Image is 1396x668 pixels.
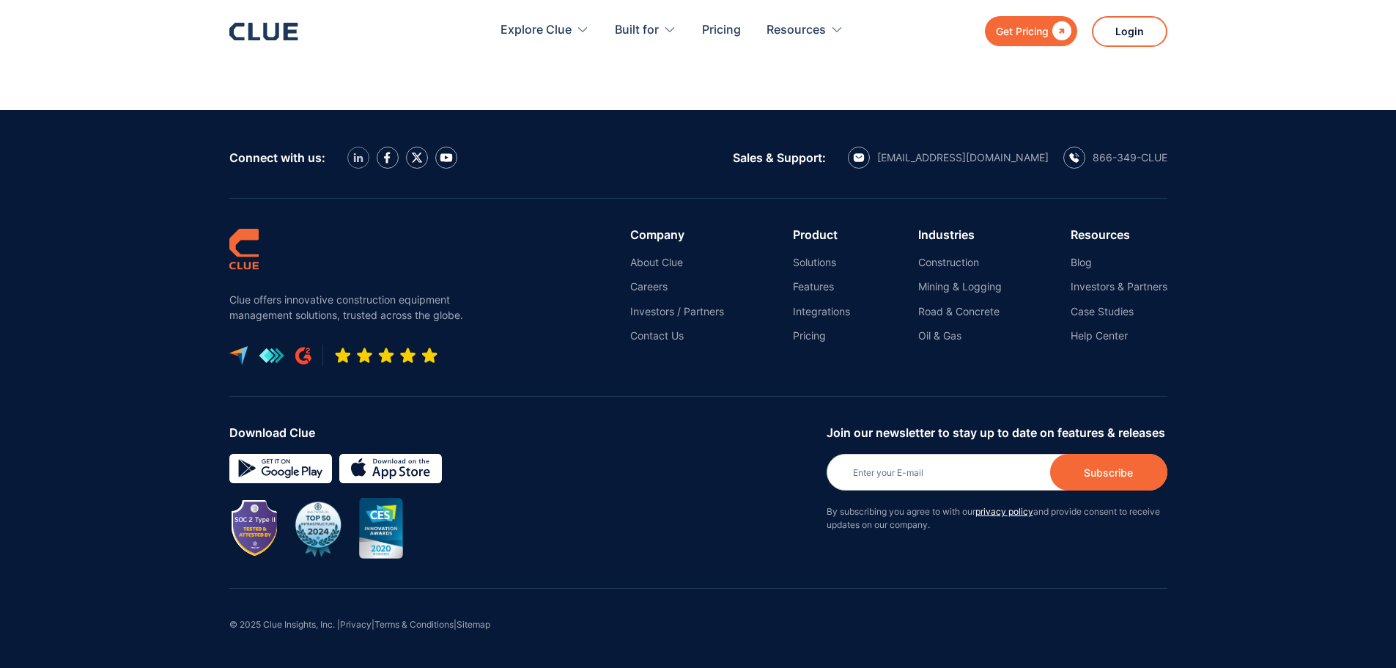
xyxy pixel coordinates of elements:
[918,256,1002,269] a: Construction
[353,153,363,163] img: LinkedIn icon
[918,305,1002,318] a: Road & Concrete
[615,7,676,54] div: Built for
[1063,147,1167,169] a: calling icon866-349-CLUE
[733,151,826,164] div: Sales & Support:
[229,454,332,483] img: Google simple icon
[848,147,1049,169] a: email icon[EMAIL_ADDRESS][DOMAIN_NAME]
[295,347,311,364] img: G2 review platform icon
[411,152,423,164] img: X icon twitter
[501,7,589,54] div: Explore Clue
[501,7,572,54] div: Explore Clue
[827,426,1167,439] div: Join our newsletter to stay up to date on features & releases
[918,280,1002,293] a: Mining & Logging
[229,346,248,365] img: capterra logo icon
[827,505,1167,532] p: By subscribing you agree to with our and provide consent to receive updates on our company.
[334,347,438,364] img: Five-star rating icon
[339,454,442,483] img: download on the App store
[702,7,741,54] a: Pricing
[1092,16,1167,47] a: Login
[340,619,372,630] a: Privacy
[853,153,865,162] img: email icon
[457,619,490,630] a: Sitemap
[440,153,453,162] img: YouTube Icon
[1050,454,1167,491] input: Subscribe
[229,151,325,164] div: Connect with us:
[793,305,850,318] a: Integrations
[1071,228,1167,241] div: Resources
[615,7,659,54] div: Built for
[229,589,1167,668] div: © 2025 Clue Insights, Inc. | | |
[827,426,1167,546] form: Newsletter
[793,256,850,269] a: Solutions
[630,280,724,293] a: Careers
[384,152,391,164] img: facebook icon
[1093,151,1167,164] div: 866-349-CLUE
[359,498,403,559] img: CES innovation award 2020 image
[229,228,259,270] img: clue logo simple
[767,7,826,54] div: Resources
[877,151,1049,164] div: [EMAIL_ADDRESS][DOMAIN_NAME]
[1071,256,1167,269] a: Blog
[288,499,348,559] img: BuiltWorlds Top 50 Infrastructure 2024 award badge with
[1071,329,1167,342] a: Help Center
[630,256,724,269] a: About Clue
[985,16,1077,46] a: Get Pricing
[767,7,843,54] div: Resources
[793,228,850,241] div: Product
[827,454,1167,491] input: Enter your E-mail
[1071,305,1167,318] a: Case Studies
[630,228,724,241] div: Company
[975,506,1033,517] a: privacy policy
[630,305,724,318] a: Investors / Partners
[793,280,850,293] a: Features
[793,329,850,342] a: Pricing
[1069,153,1079,163] img: calling icon
[229,292,471,323] p: Clue offers innovative construction equipment management solutions, trusted across the globe.
[918,228,1002,241] div: Industries
[1049,22,1071,40] div: 
[229,426,816,439] div: Download Clue
[630,329,724,342] a: Contact Us
[918,329,1002,342] a: Oil & Gas
[259,348,284,364] img: get app logo
[233,502,277,556] img: Image showing SOC 2 TYPE II badge for CLUE
[374,619,454,630] a: Terms & Conditions
[996,22,1049,40] div: Get Pricing
[1071,280,1167,293] a: Investors & Partners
